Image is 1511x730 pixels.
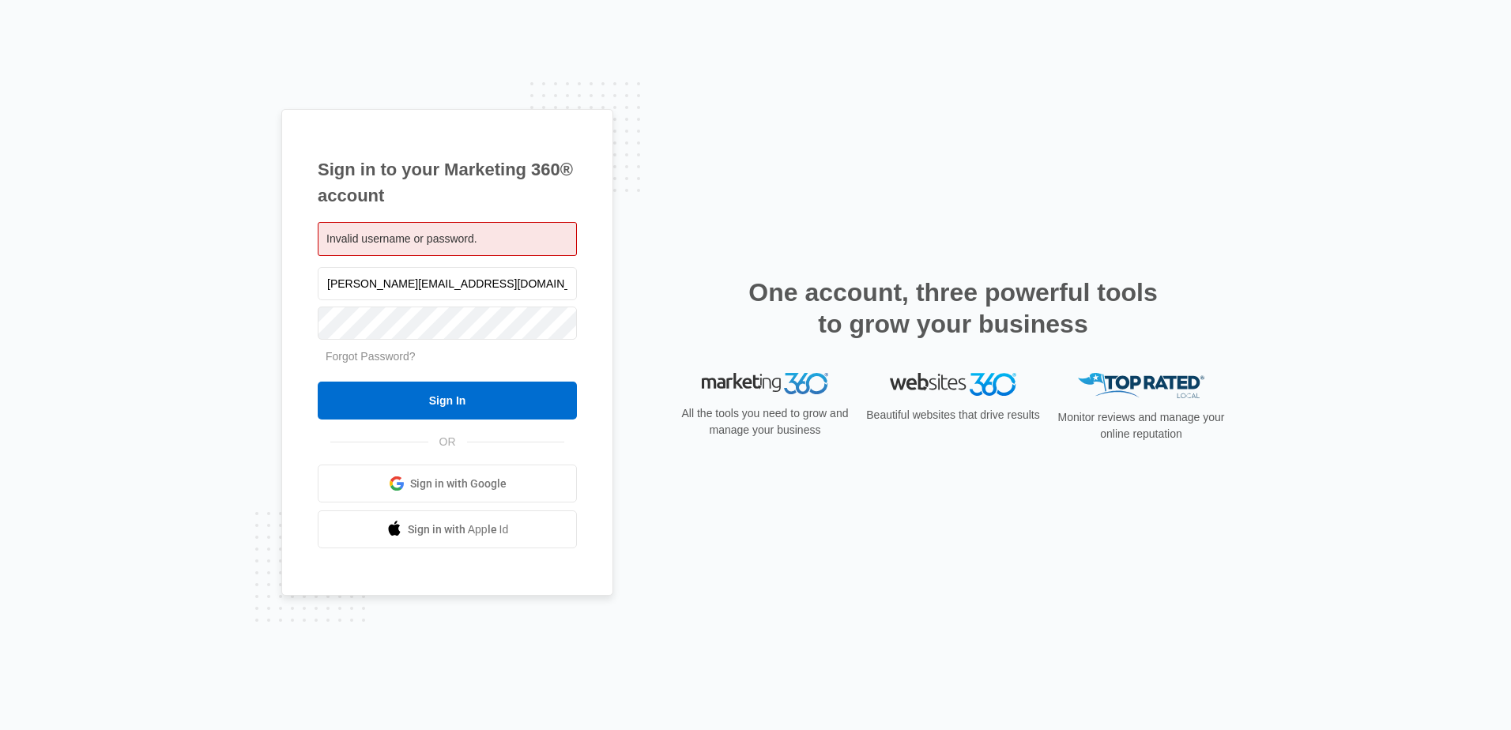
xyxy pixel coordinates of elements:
[702,373,828,395] img: Marketing 360
[318,465,577,502] a: Sign in with Google
[318,156,577,209] h1: Sign in to your Marketing 360® account
[326,350,416,363] a: Forgot Password?
[676,405,853,438] p: All the tools you need to grow and manage your business
[408,521,509,538] span: Sign in with Apple Id
[318,382,577,420] input: Sign In
[1078,373,1204,399] img: Top Rated Local
[326,232,477,245] span: Invalid username or password.
[428,434,467,450] span: OR
[410,476,507,492] span: Sign in with Google
[744,277,1162,340] h2: One account, three powerful tools to grow your business
[865,407,1042,423] p: Beautiful websites that drive results
[1053,409,1230,442] p: Monitor reviews and manage your online reputation
[318,267,577,300] input: Email
[318,510,577,548] a: Sign in with Apple Id
[890,373,1016,396] img: Websites 360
